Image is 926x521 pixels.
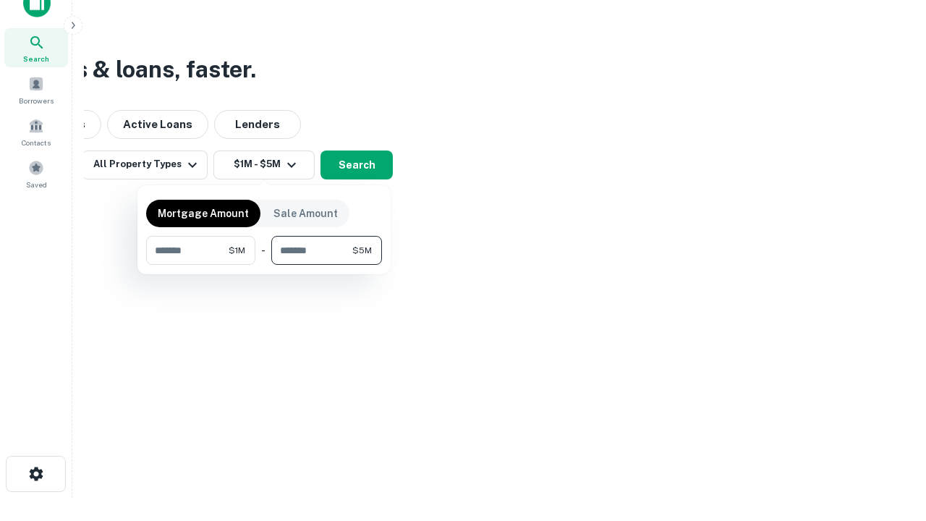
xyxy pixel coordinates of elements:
[854,405,926,475] iframe: Chat Widget
[273,206,338,221] p: Sale Amount
[352,244,372,257] span: $5M
[261,236,266,265] div: -
[158,206,249,221] p: Mortgage Amount
[229,244,245,257] span: $1M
